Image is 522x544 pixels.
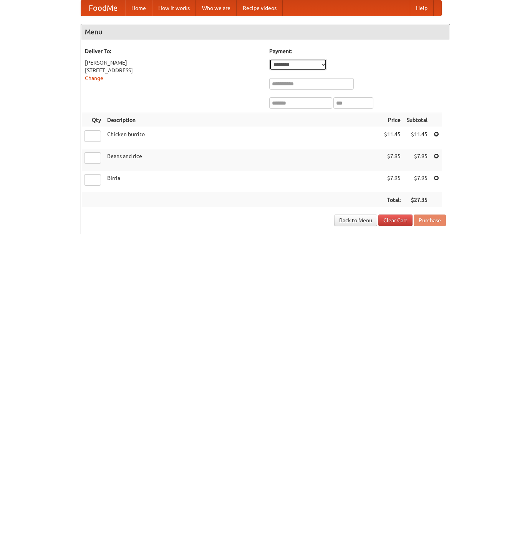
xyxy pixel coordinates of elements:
td: Birria [104,171,381,193]
a: Change [85,75,103,81]
td: $7.95 [381,171,404,193]
th: $27.35 [404,193,431,207]
a: Back to Menu [334,215,377,226]
td: Beans and rice [104,149,381,171]
th: Description [104,113,381,127]
div: [PERSON_NAME] [85,59,262,67]
th: Total: [381,193,404,207]
h5: Payment: [269,47,446,55]
div: [STREET_ADDRESS] [85,67,262,74]
h4: Menu [81,24,450,40]
th: Subtotal [404,113,431,127]
th: Price [381,113,404,127]
td: Chicken burrito [104,127,381,149]
td: $11.45 [381,127,404,149]
a: Help [410,0,434,16]
a: Recipe videos [237,0,283,16]
a: FoodMe [81,0,125,16]
td: $11.45 [404,127,431,149]
a: Home [125,0,152,16]
button: Purchase [414,215,446,226]
th: Qty [81,113,104,127]
td: $7.95 [404,149,431,171]
td: $7.95 [381,149,404,171]
td: $7.95 [404,171,431,193]
a: How it works [152,0,196,16]
a: Clear Cart [378,215,413,226]
a: Who we are [196,0,237,16]
h5: Deliver To: [85,47,262,55]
